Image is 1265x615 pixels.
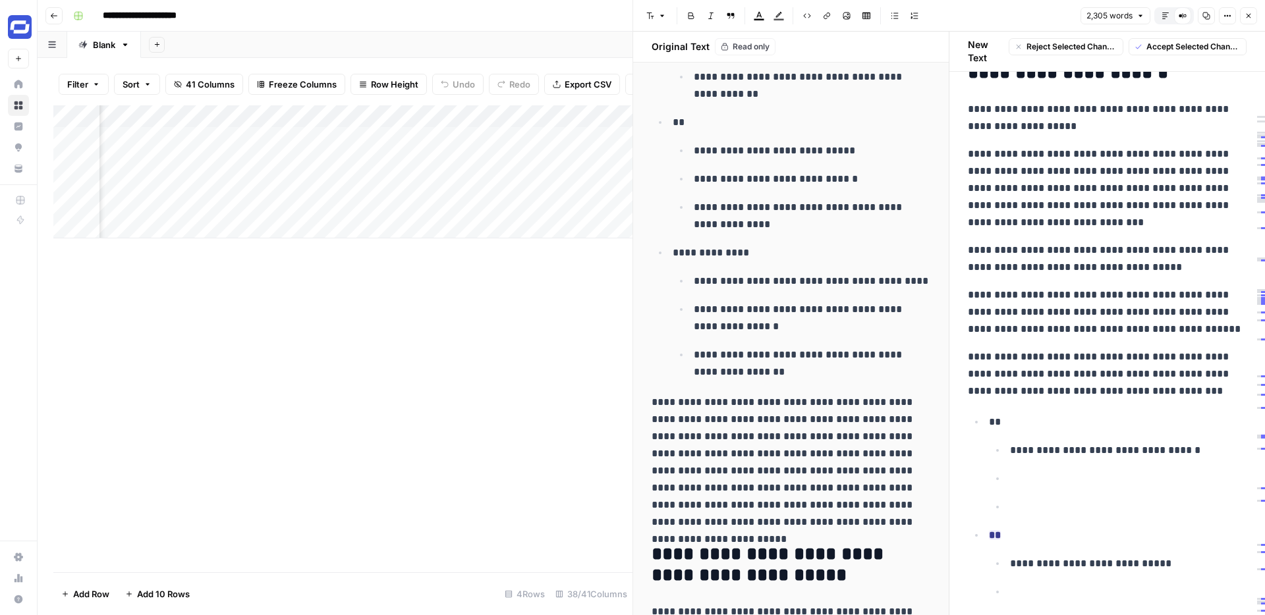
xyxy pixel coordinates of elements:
span: 41 Columns [186,78,235,91]
button: Accept Selected Changes [1129,38,1247,55]
a: Settings [8,547,29,568]
span: Export CSV [565,78,611,91]
button: 2,305 words [1081,7,1150,24]
span: Add Row [73,587,109,601]
span: Freeze Columns [269,78,337,91]
div: 38/41 Columns [550,583,632,604]
div: Blank [93,38,115,51]
span: 2,305 words [1086,10,1133,22]
button: Filter [59,74,109,95]
span: Redo [509,78,530,91]
a: Your Data [8,158,29,179]
button: Export CSV [544,74,620,95]
a: Insights [8,116,29,137]
h2: Original Text [644,40,710,53]
button: Undo [432,74,484,95]
span: Add 10 Rows [137,587,190,601]
a: Usage [8,568,29,589]
span: Accept Selected Changes [1146,41,1241,53]
img: Synthesia Logo [8,15,32,39]
button: Add Row [53,583,117,604]
div: 4 Rows [499,583,550,604]
button: Add 10 Rows [117,583,198,604]
button: Help + Support [8,589,29,610]
a: Home [8,74,29,95]
button: Redo [489,74,539,95]
span: Read only [733,41,770,53]
button: Freeze Columns [248,74,345,95]
button: Row Height [351,74,427,95]
button: 41 Columns [165,74,243,95]
span: Reject Selected Changes [1026,41,1117,53]
button: Sort [114,74,160,95]
button: Reject Selected Changes [1009,38,1123,55]
a: Blank [67,32,141,58]
a: Browse [8,95,29,116]
button: Workspace: Synthesia [8,11,29,43]
h2: New Text [968,38,1009,65]
a: Opportunities [8,137,29,158]
span: Sort [123,78,140,91]
span: Filter [67,78,88,91]
span: Undo [453,78,475,91]
span: Row Height [371,78,418,91]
